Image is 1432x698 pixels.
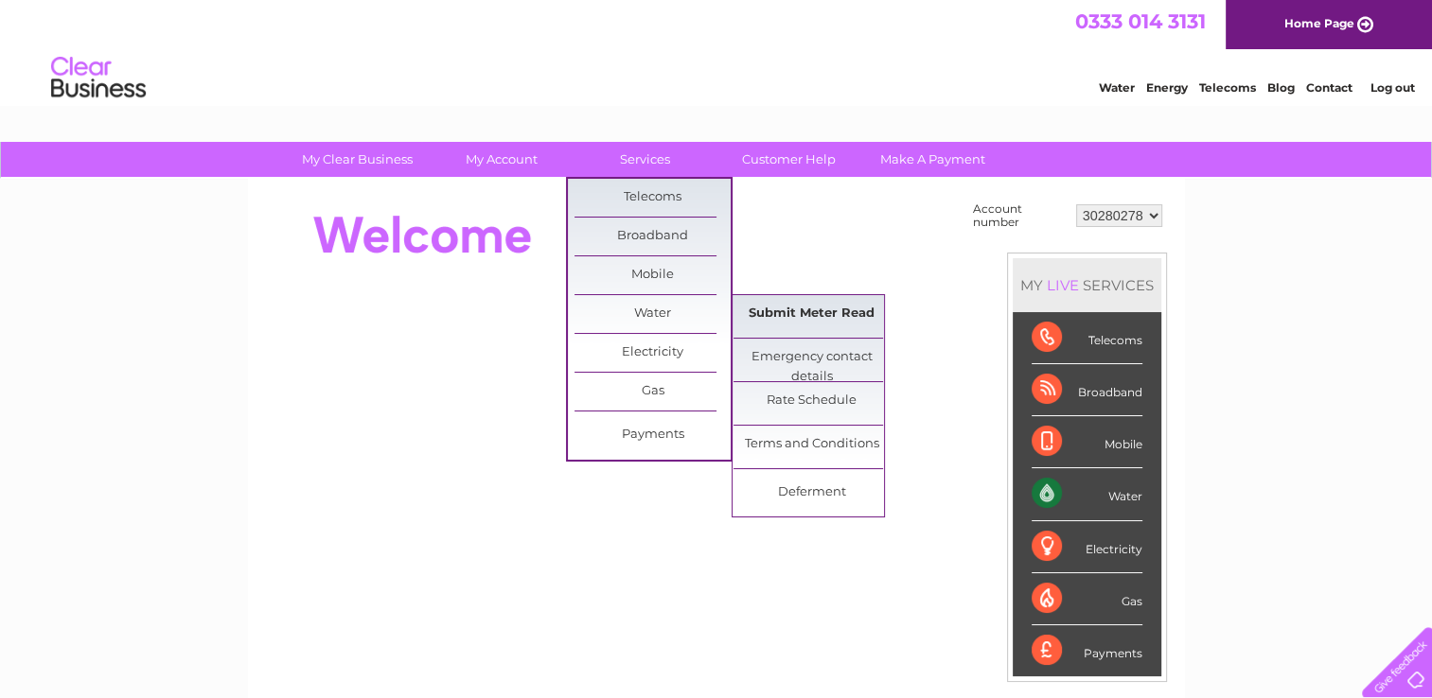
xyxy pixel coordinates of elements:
div: LIVE [1043,276,1083,294]
a: Blog [1267,80,1295,95]
div: Telecoms [1032,312,1142,364]
a: Telecoms [575,179,731,217]
a: Rate Schedule [734,382,890,420]
a: Electricity [575,334,731,372]
a: Terms and Conditions [734,426,890,463]
a: Mobile [575,256,731,294]
a: Water [1099,80,1135,95]
a: Emergency contact details [734,339,890,376]
a: 0333 014 3131 [1075,9,1206,33]
a: Make A Payment [855,142,1011,177]
a: My Account [423,142,579,177]
a: Water [575,295,731,333]
div: Gas [1032,573,1142,625]
div: Payments [1032,625,1142,676]
a: Log out [1370,80,1414,95]
div: MY SERVICES [1013,258,1161,312]
div: Mobile [1032,416,1142,468]
div: Clear Business is a trading name of Verastar Limited (registered in [GEOGRAPHIC_DATA] No. 3667643... [270,10,1164,92]
a: Submit Meter Read [734,295,890,333]
div: Water [1032,468,1142,520]
a: My Clear Business [279,142,435,177]
a: Energy [1146,80,1188,95]
a: Broadband [575,218,731,255]
a: Customer Help [711,142,867,177]
img: logo.png [50,49,147,107]
div: Electricity [1032,521,1142,573]
div: Broadband [1032,364,1142,416]
a: Deferment [734,474,890,512]
a: Telecoms [1199,80,1256,95]
a: Gas [575,373,731,410]
td: Account number [968,198,1071,234]
a: Services [567,142,723,177]
a: Contact [1306,80,1352,95]
a: Payments [575,416,731,454]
